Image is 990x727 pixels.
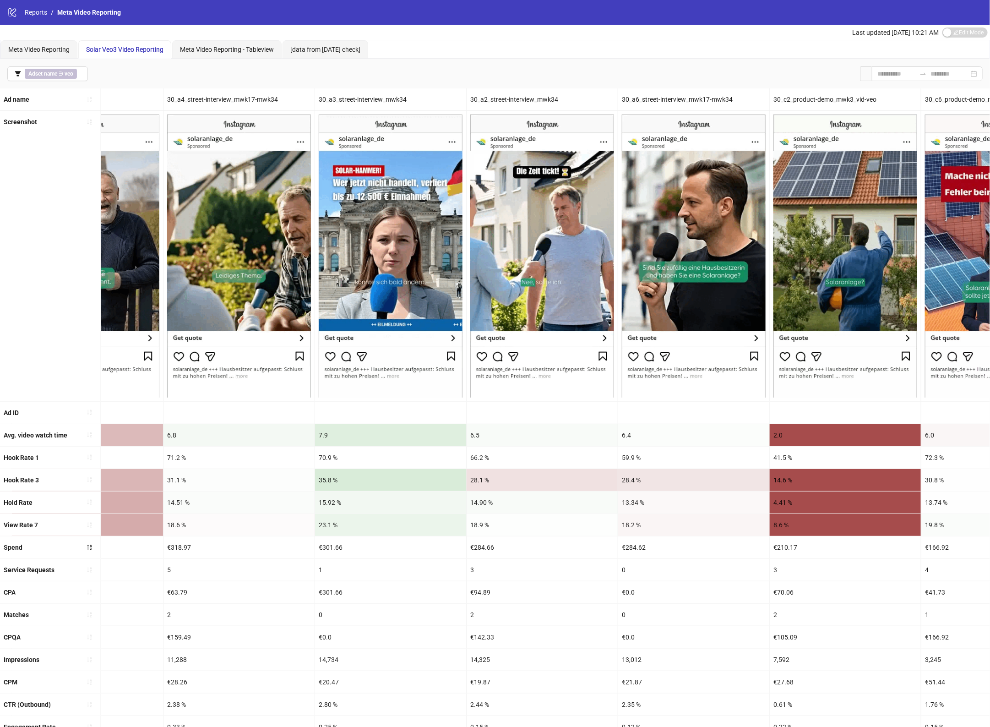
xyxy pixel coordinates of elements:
[618,694,769,716] div: 2.35 %
[4,476,39,484] b: Hook Rate 3
[8,46,70,53] span: Meta Video Reporting
[51,7,54,17] li: /
[770,604,921,626] div: 2
[770,469,921,491] div: 14.6 %
[163,649,315,671] div: 11,288
[163,694,315,716] div: 2.38 %
[315,514,466,536] div: 23.1 %
[163,424,315,446] div: 6.8
[315,424,466,446] div: 7.9
[467,581,618,603] div: €94.89
[618,626,769,648] div: €0.0
[618,88,769,110] div: 30_a6_street-interview_mwk17-mwk34
[618,604,769,626] div: 0
[180,46,274,53] span: Meta Video Reporting - Tableview
[618,447,769,469] div: 59.9 %
[618,514,769,536] div: 18.2 %
[163,536,315,558] div: €318.97
[467,604,618,626] div: 2
[770,694,921,716] div: 0.61 %
[467,649,618,671] div: 14,325
[315,626,466,648] div: €0.0
[315,492,466,514] div: 15.92 %
[770,671,921,693] div: €27.68
[618,424,769,446] div: 6.4
[87,589,93,596] span: sort-ascending
[315,649,466,671] div: 14,734
[618,649,769,671] div: 13,012
[4,96,29,103] b: Ad name
[4,544,22,551] b: Spend
[860,66,872,81] div: -
[770,536,921,558] div: €210.17
[87,567,93,573] span: sort-ascending
[618,559,769,581] div: 0
[467,492,618,514] div: 14.90 %
[163,581,315,603] div: €63.79
[163,88,315,110] div: 30_a4_street-interview_mwk17-mwk34
[467,424,618,446] div: 6.5
[4,521,38,529] b: View Rate 7
[87,476,93,483] span: sort-ascending
[57,9,121,16] span: Meta Video Reporting
[87,119,93,125] span: sort-ascending
[467,514,618,536] div: 18.9 %
[87,409,93,415] span: sort-ascending
[618,671,769,693] div: €21.87
[4,118,37,126] b: Screenshot
[770,581,921,603] div: €70.06
[618,469,769,491] div: 28.4 %
[163,559,315,581] div: 5
[315,469,466,491] div: 35.8 %
[290,46,360,53] span: [data from [DATE] check]
[87,499,93,505] span: sort-ascending
[4,611,29,618] b: Matches
[618,581,769,603] div: €0.0
[467,469,618,491] div: 28.1 %
[315,447,466,469] div: 70.9 %
[315,694,466,716] div: 2.80 %
[467,88,618,110] div: 30_a2_street-interview_mwk34
[4,432,67,439] b: Avg. video watch time
[770,492,921,514] div: 4.41 %
[4,701,51,708] b: CTR (Outbound)
[163,469,315,491] div: 31.1 %
[315,671,466,693] div: €20.47
[773,115,917,397] img: Screenshot 120233992632940649
[770,649,921,671] div: 7,592
[4,589,16,596] b: CPA
[65,71,73,77] b: veo
[467,671,618,693] div: €19.87
[315,581,466,603] div: €301.66
[25,69,77,79] span: ∋
[163,626,315,648] div: €159.49
[467,626,618,648] div: €142.33
[4,634,21,641] b: CPQA
[163,447,315,469] div: 71.2 %
[618,492,769,514] div: 13.34 %
[87,701,93,708] span: sort-ascending
[163,671,315,693] div: €28.26
[618,536,769,558] div: €284.62
[167,115,311,397] img: Screenshot 120233372523920649
[770,447,921,469] div: 41.5 %
[15,71,21,77] span: filter
[7,66,88,81] button: Adset name ∋ veo
[4,566,54,574] b: Service Requests
[467,559,618,581] div: 3
[4,656,39,663] b: Impressions
[163,514,315,536] div: 18.6 %
[770,514,921,536] div: 8.6 %
[4,678,17,686] b: CPM
[852,29,939,36] span: Last updated [DATE] 10:21 AM
[770,559,921,581] div: 3
[87,612,93,618] span: sort-ascending
[467,447,618,469] div: 66.2 %
[622,115,766,397] img: Screenshot 120233372520210649
[87,634,93,640] span: sort-ascending
[770,424,921,446] div: 2.0
[770,626,921,648] div: €105.09
[163,492,315,514] div: 14.51 %
[315,559,466,581] div: 1
[315,536,466,558] div: €301.66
